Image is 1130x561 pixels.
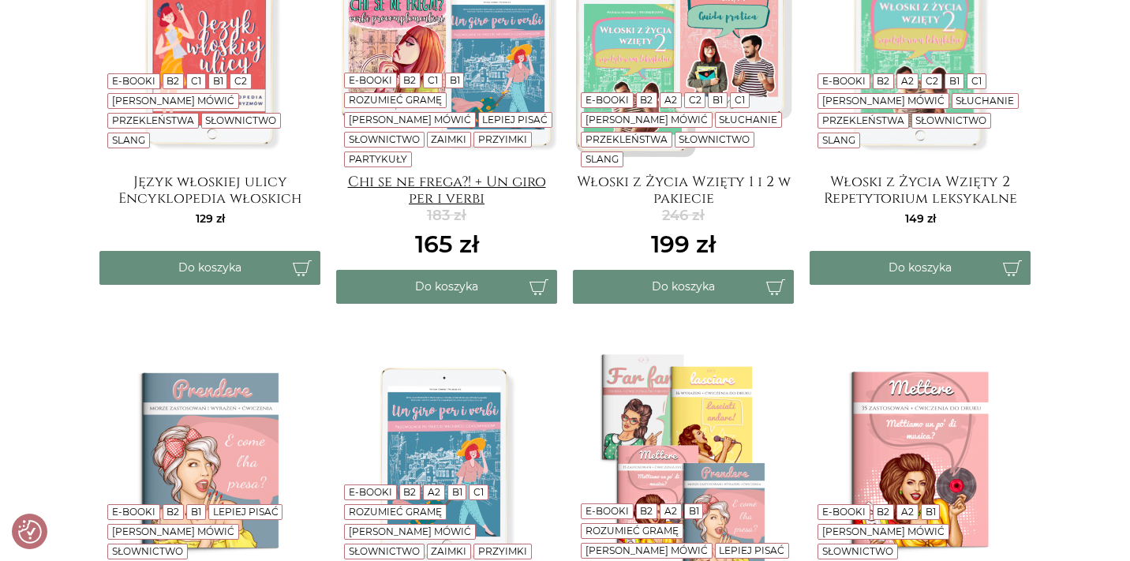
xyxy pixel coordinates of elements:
a: Włoski z Życia Wzięty 1 i 2 w pakiecie [573,174,794,205]
a: Słownictwo [915,114,986,126]
a: B2 [640,94,653,106]
a: Przyimki [478,133,527,145]
a: Partykuły [349,153,407,165]
ins: 165 [415,226,479,262]
del: 183 [415,205,479,226]
a: Lepiej pisać [213,506,279,518]
a: Lepiej pisać [719,544,784,556]
a: C1 [428,74,438,86]
a: E-booki [112,506,155,518]
img: Revisit consent button [18,520,42,544]
a: E-booki [349,486,392,498]
a: Slang [586,153,619,165]
a: C1 [971,75,982,87]
a: Słownictwo [349,133,420,145]
a: [PERSON_NAME] mówić [586,114,708,125]
a: Slang [112,134,145,146]
a: A2 [428,486,440,498]
button: Do koszyka [810,251,1031,285]
a: C1 [735,94,745,106]
a: Przyimki [478,545,527,557]
a: C2 [926,75,938,87]
a: Zaimki [431,133,466,145]
a: Słownictwo [679,133,750,145]
a: Rozumieć gramę [586,525,679,537]
a: B2 [877,75,889,87]
a: Lepiej pisać [482,114,548,125]
a: E-booki [586,505,629,517]
a: Słownictwo [822,545,893,557]
a: C1 [191,75,201,87]
a: Przekleństwa [586,133,668,145]
a: [PERSON_NAME] mówić [349,525,471,537]
a: B2 [403,74,416,86]
a: C2 [689,94,702,106]
a: [PERSON_NAME] mówić [349,114,471,125]
a: E-booki [586,94,629,106]
span: 129 [196,211,225,226]
ins: 199 [651,226,716,262]
a: A2 [901,506,914,518]
del: 246 [651,205,716,226]
a: [PERSON_NAME] mówić [822,95,945,107]
a: Chi se ne frega?! + Un giro per i verbi [336,174,557,205]
a: B2 [167,75,179,87]
a: E-booki [112,75,155,87]
a: E-booki [349,74,392,86]
a: [PERSON_NAME] mówić [822,525,945,537]
button: Do koszyka [99,251,320,285]
a: B2 [640,505,653,517]
a: Słuchanie [956,95,1014,107]
a: Rozumieć gramę [349,506,442,518]
a: Słownictwo [205,114,276,126]
a: Przekleństwa [822,114,904,126]
a: B1 [689,505,699,517]
a: C2 [234,75,247,87]
a: B1 [452,486,462,498]
a: Słuchanie [719,114,777,125]
button: Do koszyka [336,270,557,304]
a: [PERSON_NAME] mówić [112,95,234,107]
a: Słownictwo [112,545,183,557]
a: Rozumieć gramę [349,94,442,106]
a: B2 [403,486,416,498]
a: [PERSON_NAME] mówić [112,525,234,537]
a: A2 [901,75,914,87]
span: 149 [905,211,936,226]
a: [PERSON_NAME] mówić [586,544,708,556]
a: Zaimki [431,545,466,557]
a: B1 [213,75,223,87]
button: Do koszyka [573,270,794,304]
button: Preferencje co do zgód [18,520,42,544]
a: B1 [713,94,723,106]
a: B1 [191,506,201,518]
a: B2 [877,506,889,518]
a: B1 [926,506,936,518]
a: A2 [664,505,677,517]
a: Włoski z Życia Wzięty 2 Repetytorium leksykalne [810,174,1031,205]
a: Język włoskiej ulicy Encyklopedia włoskich wulgaryzmów [99,174,320,205]
a: Przekleństwa [112,114,194,126]
a: B2 [167,506,179,518]
a: B1 [949,75,960,87]
a: B1 [450,74,460,86]
a: Słownictwo [349,545,420,557]
a: A2 [664,94,677,106]
a: C1 [473,486,484,498]
a: Slang [822,134,855,146]
a: E-booki [822,75,866,87]
a: E-booki [822,506,866,518]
